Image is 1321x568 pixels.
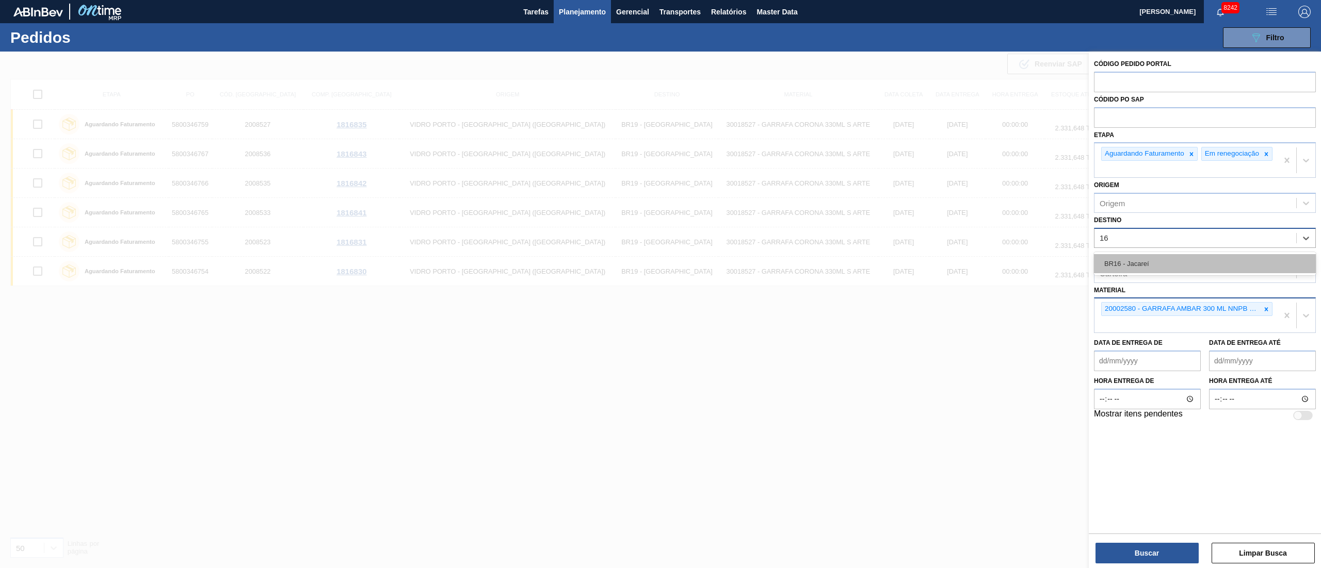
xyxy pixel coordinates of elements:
[1209,350,1316,371] input: dd/mm/yyyy
[1102,303,1261,315] div: 20002580 - GARRAFA AMBAR 300 ML NNPB 12C
[1094,409,1183,422] label: Mostrar itens pendentes
[1100,199,1125,208] div: Origem
[523,6,549,18] span: Tarefas
[10,31,171,43] h1: Pedidos
[559,6,606,18] span: Planejamento
[1094,216,1121,224] label: Destino
[1094,374,1201,389] label: Hora entrega de
[1298,6,1311,18] img: Logout
[1102,147,1186,160] div: Aguardando Faturamento
[1094,131,1114,139] label: Etapa
[1204,5,1237,19] button: Notificações
[1221,2,1239,13] span: 8242
[659,6,701,18] span: Transportes
[756,6,797,18] span: Master Data
[1202,147,1261,160] div: Em renegociação
[1209,339,1281,346] label: Data de Entrega até
[1094,96,1144,103] label: Códido PO SAP
[1094,254,1316,273] div: BR16 - Jacareí
[1265,6,1278,18] img: userActions
[1094,181,1119,189] label: Origem
[616,6,649,18] span: Gerencial
[711,6,746,18] span: Relatórios
[1223,27,1311,48] button: Filtro
[1094,339,1163,346] label: Data de Entrega de
[1266,34,1284,42] span: Filtro
[1094,287,1125,294] label: Material
[1094,60,1171,68] label: Código Pedido Portal
[13,7,63,16] img: TNhmsLtSVTkK8tSr43FrP2fwEKptu5GPRR3wAAAABJRU5ErkJggg==
[1209,374,1316,389] label: Hora entrega até
[1094,252,1126,259] label: Carteira
[1094,350,1201,371] input: dd/mm/yyyy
